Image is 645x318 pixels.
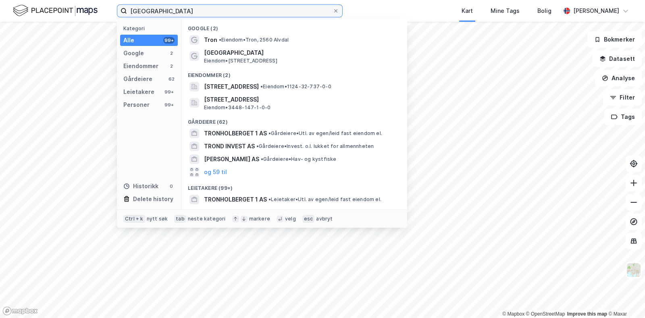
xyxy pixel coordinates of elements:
[123,74,152,84] div: Gårdeiere
[123,100,150,110] div: Personer
[163,89,175,95] div: 99+
[268,130,271,136] span: •
[204,58,277,64] span: Eiendom • [STREET_ADDRESS]
[219,37,221,43] span: •
[285,216,296,222] div: velg
[181,66,407,80] div: Eiendommer (2)
[204,141,255,151] span: TROND INVEST AS
[256,143,259,149] span: •
[204,82,259,91] span: [STREET_ADDRESS]
[163,102,175,108] div: 99+
[181,112,407,127] div: Gårdeiere (62)
[204,129,267,138] span: TRONHOLBERGET 1 AS
[268,196,381,203] span: Leietaker • Utl. av egen/leid fast eiendom el.
[537,6,551,16] div: Bolig
[123,181,158,191] div: Historikk
[123,35,134,45] div: Alle
[174,215,186,223] div: tab
[261,156,337,162] span: Gårdeiere • Hav- og kystfiske
[316,216,333,222] div: avbryt
[168,76,175,82] div: 62
[123,61,158,71] div: Eiendommer
[219,37,289,43] span: Eiendom • Tron, 2560 Alvdal
[605,279,645,318] iframe: Chat Widget
[260,83,263,89] span: •
[123,25,178,31] div: Kategori
[127,5,333,17] input: Søk på adresse, matrikkel, gårdeiere, leietakere eller personer
[604,109,642,125] button: Tags
[204,195,267,204] span: TRONHOLBERGET 1 AS
[123,48,144,58] div: Google
[593,51,642,67] button: Datasett
[204,154,259,164] span: [PERSON_NAME] AS
[605,279,645,318] div: Kontrollprogram for chat
[168,183,175,189] div: 0
[595,70,642,86] button: Analyse
[260,83,331,90] span: Eiendom • 1124-32-737-0-0
[168,63,175,69] div: 2
[204,48,397,58] span: [GEOGRAPHIC_DATA]
[587,31,642,48] button: Bokmerker
[261,156,263,162] span: •
[123,215,145,223] div: Ctrl + k
[168,50,175,56] div: 2
[2,306,38,316] a: Mapbox homepage
[188,216,226,222] div: neste kategori
[204,167,227,177] button: og 59 til
[526,311,565,317] a: OpenStreetMap
[268,130,382,137] span: Gårdeiere • Utl. av egen/leid fast eiendom el.
[147,216,168,222] div: nytt søk
[491,6,520,16] div: Mine Tags
[133,194,173,204] div: Delete history
[502,311,524,317] a: Mapbox
[163,37,175,44] div: 99+
[302,215,315,223] div: esc
[462,6,473,16] div: Kart
[268,196,271,202] span: •
[204,208,397,217] span: TRONHUS BUNNDYRUNDERSØKELSER
[204,104,270,111] span: Eiendom • 3448-147-1-0-0
[204,95,397,104] span: [STREET_ADDRESS]
[123,87,154,97] div: Leietakere
[573,6,619,16] div: [PERSON_NAME]
[13,4,98,18] img: logo.f888ab2527a4732fd821a326f86c7f29.svg
[181,179,407,193] div: Leietakere (99+)
[204,35,217,45] span: Tron
[626,262,641,278] img: Z
[603,89,642,106] button: Filter
[256,143,374,150] span: Gårdeiere • Invest. o.l. lukket for allmennheten
[249,216,270,222] div: markere
[181,19,407,33] div: Google (2)
[567,311,607,317] a: Improve this map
